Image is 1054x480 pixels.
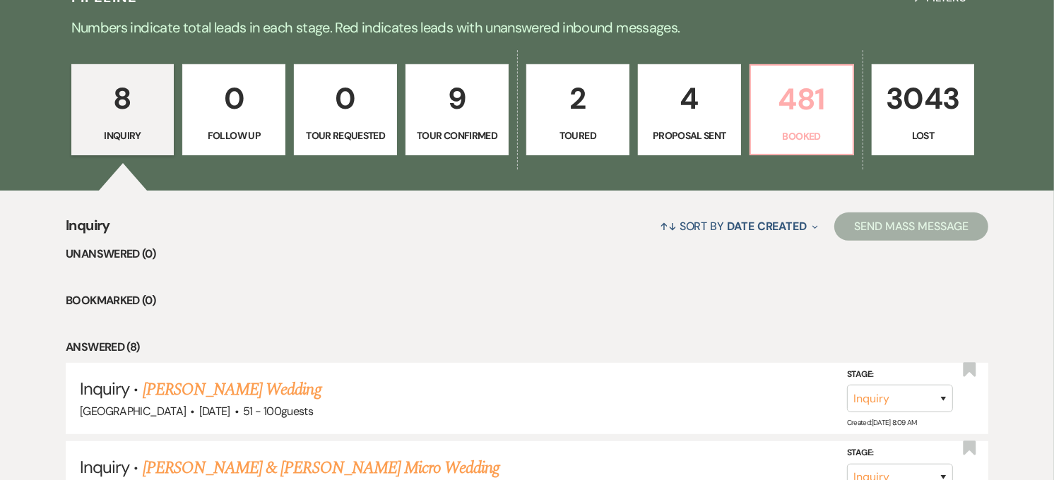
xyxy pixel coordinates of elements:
li: Unanswered (0) [66,245,988,263]
p: 9 [415,75,499,122]
p: Lost [881,128,966,143]
p: Booked [759,128,844,144]
a: [PERSON_NAME] Wedding [143,377,321,402]
p: 481 [759,76,844,123]
a: 0Tour Requested [294,64,397,156]
p: 3043 [881,75,966,122]
span: [GEOGRAPHIC_DATA] [80,404,186,419]
span: Inquiry [80,456,129,478]
label: Stage: [847,445,953,461]
a: 4Proposal Sent [638,64,741,156]
span: [DATE] [199,404,230,419]
span: Created: [DATE] 8:09 AM [847,418,917,427]
p: Numbers indicate total leads in each stage. Red indicates leads with unanswered inbound messages. [18,16,1036,39]
li: Bookmarked (0) [66,292,988,310]
span: Date Created [727,219,807,234]
p: Inquiry [81,128,165,143]
label: Stage: [847,367,953,383]
p: Tour Confirmed [415,128,499,143]
span: Inquiry [66,215,110,245]
a: 3043Lost [872,64,975,156]
span: 51 - 100 guests [243,404,313,419]
p: Follow Up [191,128,276,143]
a: 481Booked [750,64,854,156]
p: Tour Requested [303,128,388,143]
p: Proposal Sent [647,128,732,143]
a: 0Follow Up [182,64,285,156]
li: Answered (8) [66,338,988,356]
p: 0 [303,75,388,122]
a: 2Toured [526,64,629,156]
button: Send Mass Message [834,212,988,241]
span: ↑↓ [660,219,677,234]
p: 4 [647,75,732,122]
button: Sort By Date Created [654,208,824,245]
p: Toured [535,128,620,143]
a: 9Tour Confirmed [405,64,509,156]
p: 2 [535,75,620,122]
p: 0 [191,75,276,122]
span: Inquiry [80,378,129,400]
a: 8Inquiry [71,64,174,156]
p: 8 [81,75,165,122]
